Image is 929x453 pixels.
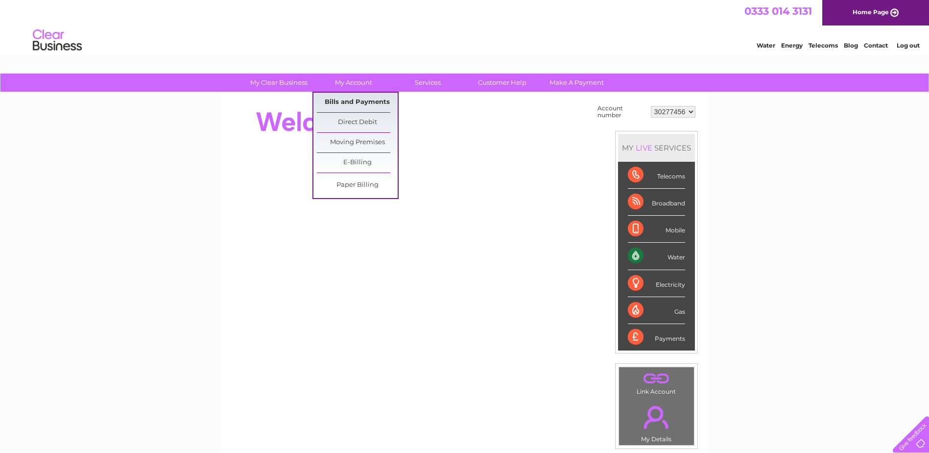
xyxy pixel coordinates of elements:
[619,398,694,446] td: My Details
[317,113,398,132] a: Direct Debit
[32,25,82,55] img: logo.png
[387,74,468,92] a: Services
[317,133,398,152] a: Moving Premises
[595,102,648,121] td: Account number
[757,42,775,49] a: Water
[317,93,398,112] a: Bills and Payments
[634,143,654,152] div: LIVE
[628,297,685,324] div: Gas
[618,134,695,162] div: MY SERVICES
[238,74,319,92] a: My Clear Business
[628,243,685,270] div: Water
[536,74,617,92] a: Make A Payment
[317,153,398,173] a: E-Billing
[621,370,691,387] a: .
[619,367,694,398] td: Link Account
[744,5,812,17] a: 0333 014 3131
[781,42,803,49] a: Energy
[628,216,685,243] div: Mobile
[621,400,691,434] a: .
[844,42,858,49] a: Blog
[317,176,398,195] a: Paper Billing
[628,162,685,189] div: Telecoms
[809,42,838,49] a: Telecoms
[628,324,685,351] div: Payments
[628,189,685,216] div: Broadband
[628,270,685,297] div: Electricity
[313,74,394,92] a: My Account
[897,42,920,49] a: Log out
[234,5,696,48] div: Clear Business is a trading name of Verastar Limited (registered in [GEOGRAPHIC_DATA] No. 3667643...
[462,74,543,92] a: Customer Help
[864,42,888,49] a: Contact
